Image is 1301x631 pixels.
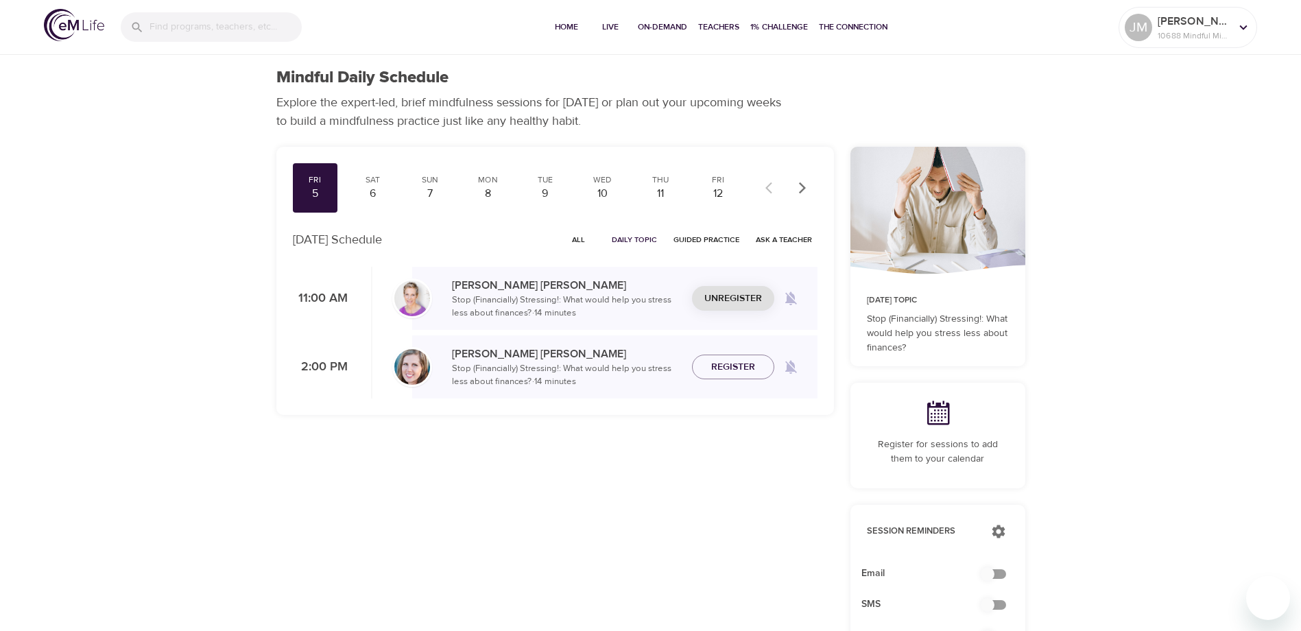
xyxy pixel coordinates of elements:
[276,68,449,88] h1: Mindful Daily Schedule
[528,186,562,202] div: 9
[750,229,817,250] button: Ask a Teacher
[562,233,595,246] span: All
[701,186,735,202] div: 12
[1158,29,1230,42] p: 10688 Mindful Minutes
[452,294,681,320] p: Stop (Financially) Stressing!: What would help you stress less about finances? · 14 minutes
[594,20,627,34] span: Live
[298,174,333,186] div: Fri
[1125,14,1152,41] div: JM
[413,186,447,202] div: 7
[638,20,687,34] span: On-Demand
[692,286,774,311] button: Unregister
[861,567,992,581] span: Email
[643,186,678,202] div: 11
[44,9,104,41] img: logo
[673,233,739,246] span: Guided Practice
[586,186,620,202] div: 10
[867,312,1009,355] p: Stop (Financially) Stressing!: What would help you stress less about finances?
[557,229,601,250] button: All
[692,355,774,380] button: Register
[355,186,390,202] div: 6
[394,349,430,385] img: Breon_Michel-min.jpg
[355,174,390,186] div: Sat
[701,174,735,186] div: Fri
[298,186,333,202] div: 5
[774,282,807,315] span: Remind me when a class goes live every Friday at 11:00 AM
[698,20,739,34] span: Teachers
[867,525,977,538] p: Session Reminders
[293,289,348,308] p: 11:00 AM
[413,174,447,186] div: Sun
[612,233,657,246] span: Daily Topic
[452,277,681,294] p: [PERSON_NAME] [PERSON_NAME]
[452,346,681,362] p: [PERSON_NAME] [PERSON_NAME]
[750,20,808,34] span: 1% Challenge
[1246,576,1290,620] iframe: Button to launch messaging window
[293,230,382,249] p: [DATE] Schedule
[550,20,583,34] span: Home
[867,438,1009,466] p: Register for sessions to add them to your calendar
[293,358,348,377] p: 2:00 PM
[867,294,1009,307] p: [DATE] Topic
[470,174,505,186] div: Mon
[150,12,302,42] input: Find programs, teachers, etc...
[452,362,681,389] p: Stop (Financially) Stressing!: What would help you stress less about finances? · 14 minutes
[668,229,745,250] button: Guided Practice
[774,350,807,383] span: Remind me when a class goes live every Friday at 2:00 PM
[586,174,620,186] div: Wed
[276,93,791,130] p: Explore the expert-led, brief mindfulness sessions for [DATE] or plan out your upcoming weeks to ...
[394,281,430,316] img: kellyb.jpg
[819,20,887,34] span: The Connection
[704,290,762,307] span: Unregister
[861,597,992,612] span: SMS
[711,359,755,376] span: Register
[1158,13,1230,29] p: [PERSON_NAME]
[643,174,678,186] div: Thu
[606,229,663,250] button: Daily Topic
[528,174,562,186] div: Tue
[470,186,505,202] div: 8
[756,233,812,246] span: Ask a Teacher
